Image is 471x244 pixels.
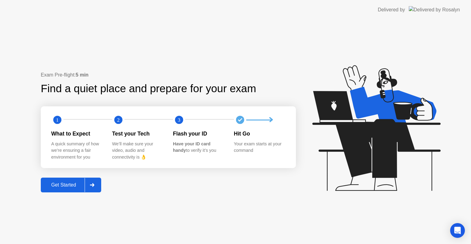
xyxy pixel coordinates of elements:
text: 2 [117,117,119,123]
div: to verify it’s you [173,141,224,154]
div: Delivered by [378,6,405,14]
div: Exam Pre-flight: [41,71,296,79]
div: Open Intercom Messenger [450,223,465,238]
text: 1 [56,117,59,123]
div: We’ll make sure your video, audio and connectivity is 👌 [112,141,163,161]
text: 3 [178,117,180,123]
div: Flash your ID [173,130,224,138]
button: Get Started [41,178,101,192]
div: Get Started [43,182,85,188]
div: A quick summary of how we’re ensuring a fair environment for you [51,141,102,161]
div: Test your Tech [112,130,163,138]
b: Have your ID card handy [173,141,210,153]
div: Find a quiet place and prepare for your exam [41,81,257,97]
img: Delivered by Rosalyn [409,6,460,13]
div: Your exam starts at your command [234,141,285,154]
div: What to Expect [51,130,102,138]
div: Hit Go [234,130,285,138]
b: 5 min [76,72,89,77]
